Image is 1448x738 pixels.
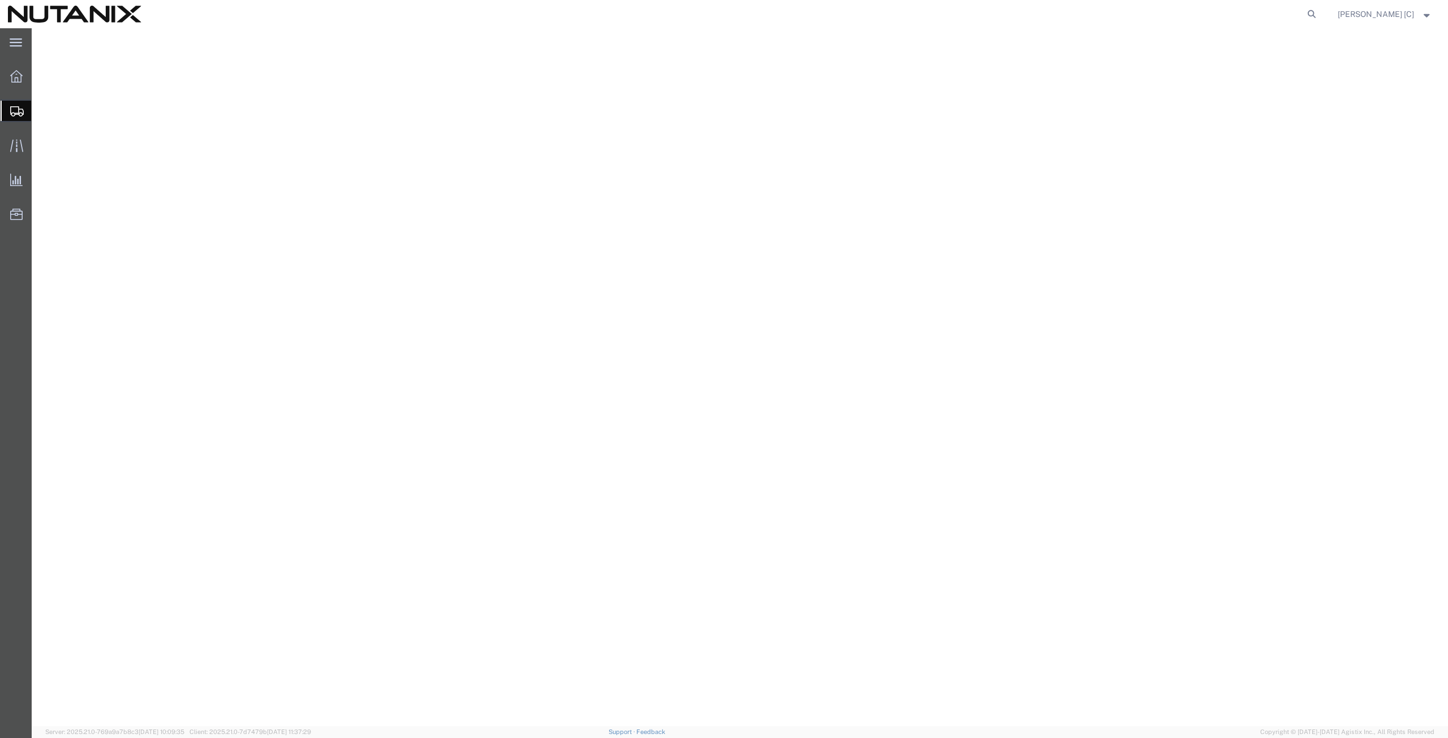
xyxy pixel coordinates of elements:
button: [PERSON_NAME] [C] [1337,7,1433,21]
span: Arthur Campos [C] [1338,8,1414,20]
span: Client: 2025.21.0-7d7479b [189,728,311,735]
a: Support [609,728,637,735]
iframe: FS Legacy Container [32,28,1448,726]
span: [DATE] 11:37:29 [267,728,311,735]
span: Server: 2025.21.0-769a9a7b8c3 [45,728,184,735]
a: Feedback [636,728,665,735]
span: [DATE] 10:09:35 [139,728,184,735]
span: Copyright © [DATE]-[DATE] Agistix Inc., All Rights Reserved [1260,727,1434,737]
img: logo [8,6,141,23]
